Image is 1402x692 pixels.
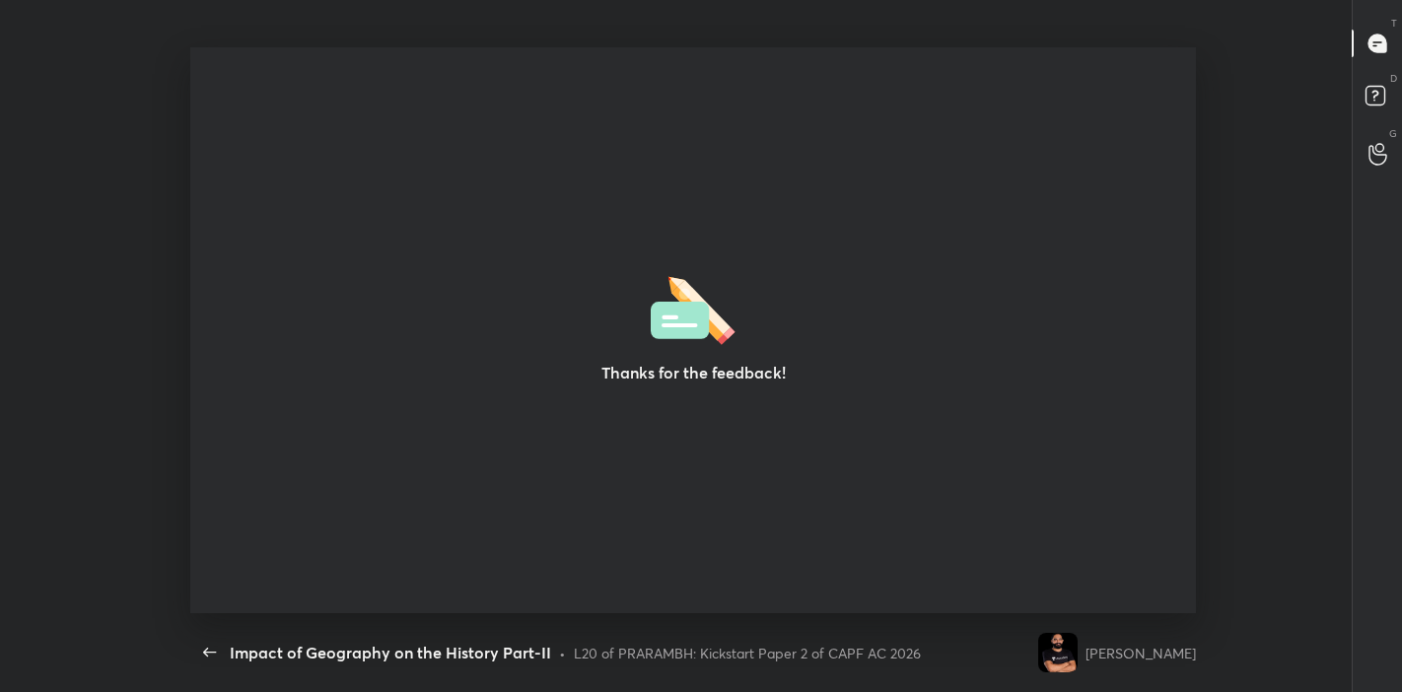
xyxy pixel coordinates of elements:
[1390,71,1397,86] p: D
[1038,633,1078,672] img: 666fa0eaabd6440c939b188099b6a4ed.jpg
[230,641,551,664] div: Impact of Geography on the History Part-II
[1389,126,1397,141] p: G
[1391,16,1397,31] p: T
[559,643,566,663] div: •
[1086,643,1196,663] div: [PERSON_NAME]
[600,361,785,384] h3: Thanks for the feedback!
[574,643,921,663] div: L20 of PRARAMBH: Kickstart Paper 2 of CAPF AC 2026
[651,270,736,345] img: feedbackThanks.36dea665.svg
